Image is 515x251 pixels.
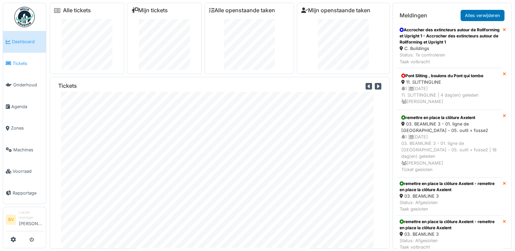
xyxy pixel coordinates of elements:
span: Voorraad [13,168,43,174]
div: C. Buildings [400,45,500,52]
span: Onderhoud [13,82,43,88]
a: Accrocher des extincteurs autour de Rollforming et Upright 1 - Accrocher des extincteurs autour d... [397,24,503,68]
a: Agenda [3,96,46,118]
a: Machines [3,139,46,161]
div: Status: Te controleren Taak volbracht [400,52,500,65]
span: Machines [13,147,43,153]
a: Pont Sliting , boulons du Pont qui tombe 11. SLITTINGLINE 1 |[DATE]11. SLITTINGLINE | 4 dag(en) g... [397,68,503,110]
a: BV Lokale manager[PERSON_NAME] [6,210,43,231]
a: Onderhoud [3,74,46,96]
span: Zones [11,125,43,131]
div: remettre en place la clôture Axelent - remettre en place la clôture Axelent [400,219,500,231]
li: [PERSON_NAME] [19,210,43,230]
div: 11. SLITTINGLINE [401,79,498,85]
a: Rapportage [3,182,46,204]
div: Lokale manager [19,210,43,220]
a: Mijn openstaande taken [301,7,370,14]
div: 03. BEAMLINE 3 [400,231,500,237]
a: Dashboard [3,31,46,53]
span: Tickets [13,60,43,67]
a: Zones [3,117,46,139]
div: 03. BEAMLINE 3 - 01. ligne de [GEOGRAPHIC_DATA] - 05. outil + fosse2 [401,121,498,134]
div: remettre en place la clôture Axelent - remettre en place la clôture Axelent [400,181,500,193]
div: Pont Sliting , boulons du Pont qui tombe [401,73,498,79]
div: Status: Afgesloten Taak gesloten [400,199,500,212]
div: Status: Afgesloten Taak volbracht [400,237,500,250]
span: Agenda [11,103,43,110]
span: Dashboard [12,38,43,45]
div: 03. BEAMLINE 3 [400,193,500,199]
div: Accrocher des extincteurs autour de Rollforming et Upright 1 - Accrocher des extincteurs autour d... [400,27,500,45]
span: Rapportage [13,190,43,196]
a: remettre en place la clôture Axelent - remettre en place la clôture Axelent 03. BEAMLINE 3 Status... [397,178,503,216]
a: Alles verwijderen [461,10,504,21]
div: remettre en place la clôture Axelent [401,115,498,121]
a: Voorraad [3,161,46,182]
div: 1 | [DATE] 11. SLITTINGLINE | 4 dag(en) geleden [PERSON_NAME] [401,85,498,105]
a: Alle tickets [63,7,91,14]
h6: Meldingen [400,12,427,19]
a: Tickets [3,53,46,74]
h6: Tickets [58,83,77,89]
a: Alle openstaande taken [209,7,275,14]
img: Badge_color-CXgf-gQk.svg [14,7,35,27]
a: Mijn tickets [131,7,168,14]
li: BV [6,215,16,225]
div: 1 | [DATE] 03. BEAMLINE 3 - 01. ligne de [GEOGRAPHIC_DATA] - 05. outil + fosse2 | 18 dag(en) gele... [401,134,498,173]
a: remettre en place la clôture Axelent 03. BEAMLINE 3 - 01. ligne de [GEOGRAPHIC_DATA] - 05. outil ... [397,110,503,178]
